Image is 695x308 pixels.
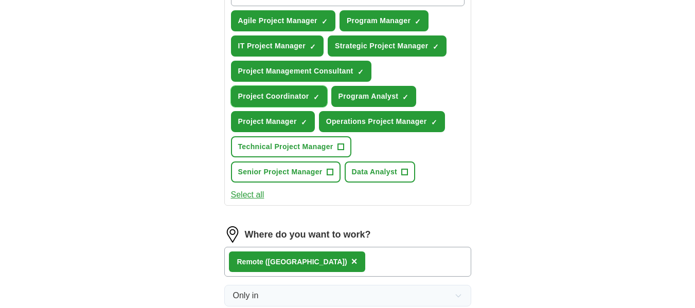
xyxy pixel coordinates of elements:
[231,10,335,31] button: Agile Project Manager✓
[313,93,319,101] span: ✓
[233,289,259,302] span: Only in
[331,86,417,107] button: Program Analyst✓
[245,228,371,242] label: Where do you want to work?
[238,15,317,26] span: Agile Project Manager
[326,116,427,127] span: Operations Project Manager
[238,116,297,127] span: Project Manager
[358,68,364,76] span: ✓
[238,91,309,102] span: Project Coordinator
[231,111,315,132] button: Project Manager✓
[351,254,358,269] button: ×
[322,17,328,26] span: ✓
[335,41,428,51] span: Strategic Project Manager
[301,118,307,126] span: ✓
[347,15,411,26] span: Program Manager
[231,189,264,201] button: Select all
[345,161,416,183] button: Data Analyst
[237,257,347,267] div: Remote ([GEOGRAPHIC_DATA])
[238,167,323,177] span: Senior Project Manager
[351,256,358,267] span: ×
[415,17,421,26] span: ✓
[328,35,446,57] button: Strategic Project Manager✓
[433,43,439,51] span: ✓
[231,136,351,157] button: Technical Project Manager
[231,61,371,82] button: Project Management Consultant✓
[224,285,471,306] button: Only in
[238,66,353,77] span: Project Management Consultant
[319,111,445,132] button: Operations Project Manager✓
[231,161,341,183] button: Senior Project Manager
[338,91,399,102] span: Program Analyst
[402,93,408,101] span: ✓
[224,226,241,243] img: location.png
[431,118,437,126] span: ✓
[340,10,429,31] button: Program Manager✓
[231,86,327,107] button: Project Coordinator✓
[352,167,398,177] span: Data Analyst
[238,141,333,152] span: Technical Project Manager
[238,41,306,51] span: IT Project Manager
[310,43,316,51] span: ✓
[231,35,324,57] button: IT Project Manager✓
